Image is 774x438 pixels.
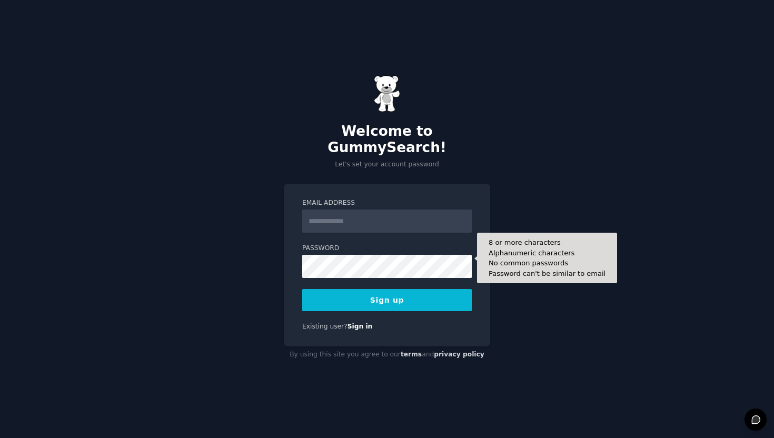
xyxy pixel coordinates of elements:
[284,123,490,156] h2: Welcome to GummySearch!
[374,75,400,112] img: Gummy Bear
[302,198,472,208] label: Email Address
[284,160,490,170] p: Let's set your account password
[348,323,373,330] a: Sign in
[302,323,348,330] span: Existing user?
[302,244,472,253] label: Password
[284,346,490,363] div: By using this site you agree to our and
[401,351,422,358] a: terms
[302,289,472,311] button: Sign up
[434,351,484,358] a: privacy policy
